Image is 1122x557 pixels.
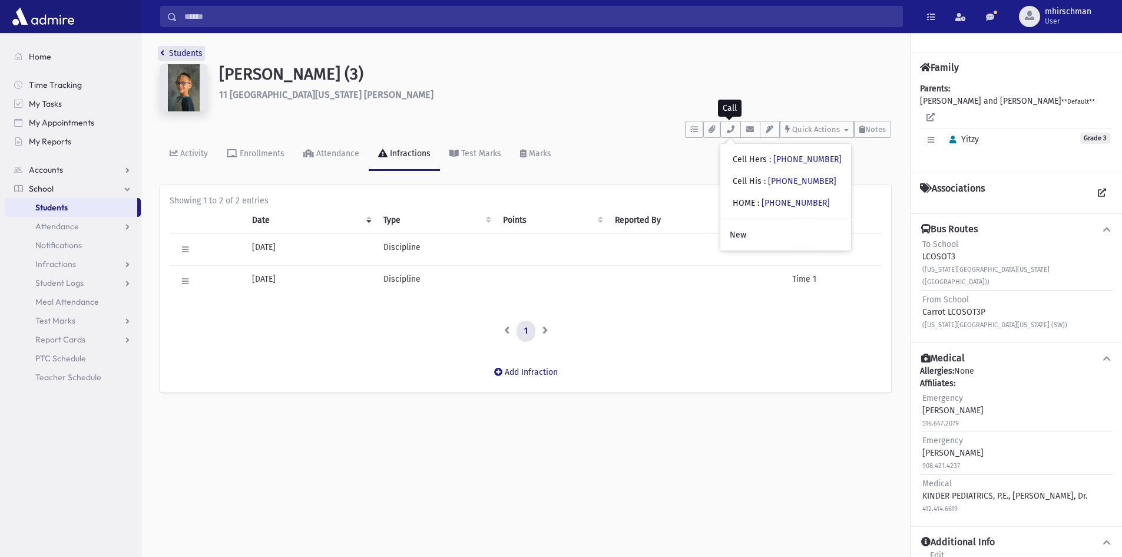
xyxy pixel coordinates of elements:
[920,84,950,94] b: Parents:
[5,47,141,66] a: Home
[921,223,978,236] h4: Bus Routes
[922,479,952,489] span: Medical
[160,47,203,64] nav: breadcrumb
[35,221,79,232] span: Attendance
[376,234,496,266] td: Discipline
[920,223,1113,236] button: Bus Routes
[922,295,969,305] span: From School
[376,266,496,298] td: Discipline
[733,197,830,209] div: HOME
[245,234,377,266] td: [DATE]
[29,51,51,62] span: Home
[922,420,959,427] small: 516.647.2079
[780,121,854,138] button: Quick Actions
[768,176,836,186] a: [PHONE_NUMBER]
[245,207,377,234] th: Date: activate to sort column ascending
[1080,133,1110,144] span: Grade 3
[459,149,501,159] div: Test Marks
[922,266,1050,286] small: ([US_STATE][GEOGRAPHIC_DATA][US_STATE] ([GEOGRAPHIC_DATA]))
[733,175,836,187] div: Cell His
[718,100,742,117] div: Call
[9,5,77,28] img: AdmirePro
[511,138,561,171] a: Marks
[5,75,141,94] a: Time Tracking
[922,294,1067,331] div: Carrot LCOSOT3P
[5,179,141,198] a: School
[170,195,882,207] div: Showing 1 to 2 of 2 entries
[5,132,141,151] a: My Reports
[29,98,62,109] span: My Tasks
[1091,183,1113,204] a: View all Associations
[922,436,963,446] span: Emergency
[29,117,94,128] span: My Appointments
[219,89,891,100] h6: 11 [GEOGRAPHIC_DATA][US_STATE] [PERSON_NAME]
[217,138,294,171] a: Enrollments
[720,224,851,246] a: New
[5,368,141,387] a: Teacher Schedule
[921,352,965,365] h4: Medical
[527,149,551,159] div: Marks
[922,505,958,513] small: 412.414.6619
[5,198,137,217] a: Students
[922,434,984,472] div: [PERSON_NAME]
[35,372,101,383] span: Teacher Schedule
[773,154,842,164] a: [PHONE_NUMBER]
[35,240,82,251] span: Notifications
[922,393,963,403] span: Emergency
[35,296,99,307] span: Meal Attendance
[369,138,440,171] a: Infractions
[733,153,842,166] div: Cell Hers
[5,330,141,349] a: Report Cards
[922,238,1110,288] div: LCOSOT3
[160,138,217,171] a: Activity
[920,365,1113,517] div: None
[376,207,496,234] th: Type: activate to sort column ascending
[5,292,141,311] a: Meal Attendance
[35,334,85,345] span: Report Cards
[29,80,82,90] span: Time Tracking
[35,278,84,288] span: Student Logs
[5,217,141,236] a: Attendance
[29,183,54,194] span: School
[219,64,891,84] h1: [PERSON_NAME] (3)
[29,164,63,175] span: Accounts
[245,266,377,298] td: [DATE]
[1045,7,1091,17] span: mhirschman
[865,125,886,134] span: Notes
[160,48,203,58] a: Students
[5,160,141,179] a: Accounts
[854,121,891,138] button: Notes
[294,138,369,171] a: Attendance
[5,113,141,132] a: My Appointments
[35,315,75,326] span: Test Marks
[178,149,208,159] div: Activity
[496,207,608,234] th: Points: activate to sort column ascending
[920,378,955,388] b: Affiliates:
[177,6,902,27] input: Search
[922,321,1067,329] small: ([US_STATE][GEOGRAPHIC_DATA][US_STATE] (SW))
[920,536,1113,549] button: Additional Info
[920,83,1113,163] div: [PERSON_NAME] and [PERSON_NAME]
[29,136,71,147] span: My Reports
[440,138,511,171] a: Test Marks
[5,236,141,255] a: Notifications
[5,273,141,292] a: Student Logs
[769,154,771,164] span: :
[35,259,76,269] span: Infractions
[5,255,141,273] a: Infractions
[608,207,785,234] th: Reported By: activate to sort column ascending
[792,125,840,134] span: Quick Actions
[35,353,86,364] span: PTC Schedule
[757,198,759,208] span: :
[5,311,141,330] a: Test Marks
[922,477,1087,515] div: KINDER PEDIATRICS, P.E., [PERSON_NAME], Dr.
[920,366,954,376] b: Allergies:
[517,321,535,342] a: 1
[486,362,565,383] button: Add Infraction
[5,349,141,368] a: PTC Schedule
[922,392,984,429] div: [PERSON_NAME]
[1045,17,1091,26] span: User
[944,134,979,144] span: Yitzy
[922,462,960,470] small: 908.421.4237
[920,183,985,204] h4: Associations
